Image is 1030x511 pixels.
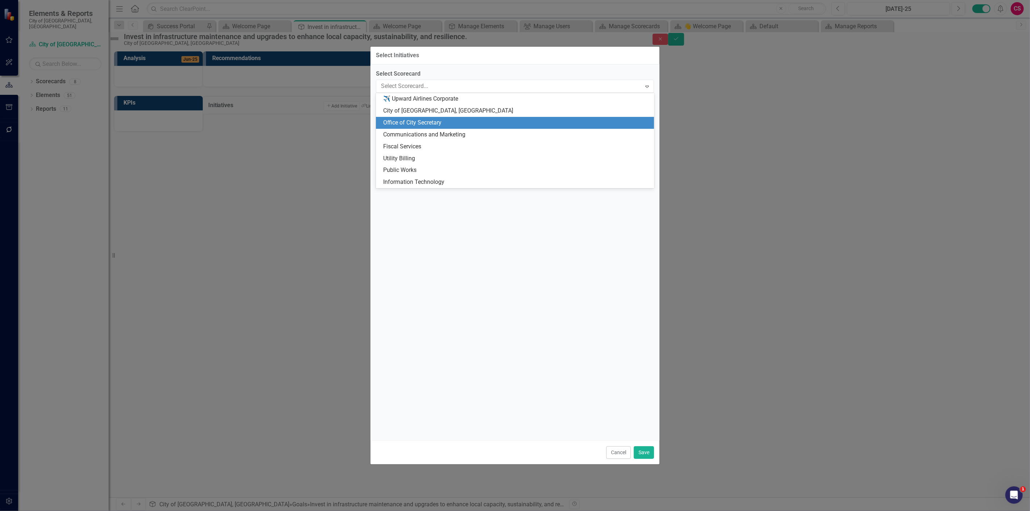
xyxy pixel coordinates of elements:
label: Select Scorecard [376,70,654,78]
div: City of [GEOGRAPHIC_DATA], [GEOGRAPHIC_DATA] [383,107,650,115]
div: Office of City Secretary [383,119,650,127]
div: Utility Billing [383,155,650,163]
div: Fiscal Services [383,143,650,151]
button: Save [634,446,654,459]
div: Select Initiatives [376,52,419,59]
span: 1 [1020,486,1026,492]
div: Public Works [383,166,650,174]
div: Communications and Marketing [383,131,650,139]
iframe: Intercom live chat [1005,486,1023,504]
div: Information Technology [383,178,650,186]
div: ✈️ Upward Airlines Corporate [383,95,650,103]
button: Cancel [606,446,631,459]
